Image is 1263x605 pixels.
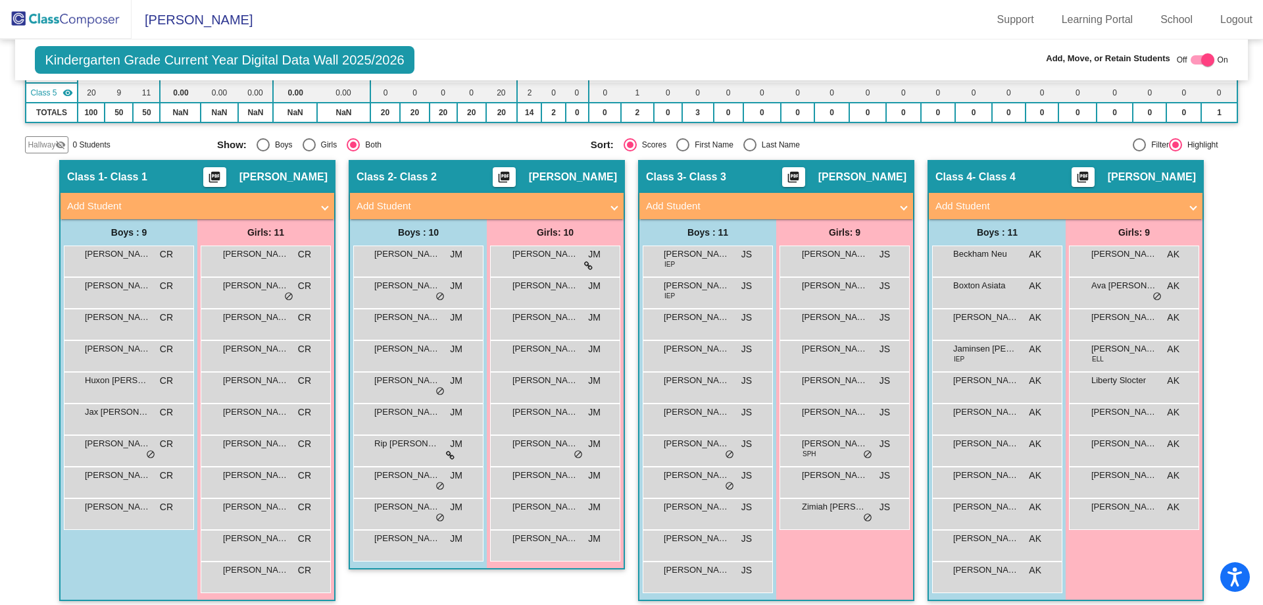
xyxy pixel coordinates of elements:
div: Girls: 11 [197,219,334,246]
div: Boys [270,139,293,151]
td: 0 [781,83,814,103]
mat-icon: picture_as_pdf [496,171,512,189]
span: [PERSON_NAME] [953,469,1019,482]
span: [PERSON_NAME] [512,500,578,513]
div: Last Name [756,139,800,151]
td: 0 [743,103,781,122]
span: CR [160,406,173,419]
span: [PERSON_NAME] [85,248,151,261]
span: [PERSON_NAME] [374,406,440,419]
span: CR [298,279,311,293]
a: Learning Portal [1051,9,1144,30]
span: AK [1029,279,1041,293]
span: [PERSON_NAME] [1108,171,1196,184]
td: 50 [133,103,160,122]
mat-radio-group: Select an option [217,138,581,151]
div: Girls [316,139,337,151]
span: [PERSON_NAME] [374,532,440,545]
span: Rip [PERSON_NAME] [374,437,440,450]
td: 20 [370,103,401,122]
div: Filter [1146,139,1169,151]
span: [PERSON_NAME] [374,311,440,324]
span: JS [741,342,752,356]
td: 0 [1133,83,1166,103]
span: JS [741,279,752,293]
span: ELL [1092,354,1104,364]
mat-icon: picture_as_pdf [207,171,222,189]
td: 11 [133,83,160,103]
td: 0 [814,83,849,103]
span: Add, Move, or Retain Students [1046,52,1170,65]
span: JM [588,279,601,293]
span: Huxon [PERSON_NAME] [85,374,151,387]
span: AK [1167,248,1179,261]
td: 0 [781,103,814,122]
span: [PERSON_NAME] [802,437,868,450]
span: [PERSON_NAME] [223,500,289,513]
td: 0 [654,83,682,103]
div: Boys : 9 [61,219,197,246]
td: 0 [1166,83,1201,103]
td: 20 [486,103,517,122]
span: [PERSON_NAME] [512,437,578,450]
span: JM [588,437,601,451]
span: [PERSON_NAME] [223,469,289,482]
span: JM [588,311,601,325]
td: 0 [743,83,781,103]
span: do_not_disturb_alt [435,513,445,523]
span: JM [450,437,462,451]
span: do_not_disturb_alt [435,481,445,492]
span: AK [1029,342,1041,356]
span: JS [879,311,890,325]
span: [PERSON_NAME] [1091,437,1157,450]
span: - Class 4 [972,171,1016,184]
span: [PERSON_NAME] [374,342,440,355]
span: Class 1 [67,171,104,184]
span: - Class 2 [393,171,437,184]
span: [PERSON_NAME] [802,374,868,387]
td: 20 [486,83,517,103]
span: AK [1029,374,1041,388]
td: 100 [78,103,105,122]
span: CR [160,248,173,261]
td: 3 [682,103,714,122]
td: 0 [1097,83,1133,103]
a: Support [987,9,1045,30]
span: AK [1029,500,1041,514]
td: 0 [921,83,955,103]
span: Class 4 [935,171,972,184]
span: CR [160,342,173,356]
div: Girls: 9 [1066,219,1202,246]
td: 2 [541,103,565,122]
span: JM [588,248,601,261]
span: AK [1167,374,1179,388]
td: Melissa Neal - Class 5 [26,83,77,103]
span: 0 Students [72,139,110,151]
td: 0 [955,103,992,122]
td: 0 [886,83,920,103]
span: [PERSON_NAME] [223,437,289,450]
span: JS [879,374,890,388]
span: [PERSON_NAME] [512,469,578,482]
span: [PERSON_NAME] [1091,406,1157,419]
td: NaN [273,103,317,122]
span: do_not_disturb_alt [863,513,872,523]
span: JS [741,469,752,483]
span: do_not_disturb_alt [863,450,872,460]
span: JM [450,469,462,483]
span: - Class 1 [104,171,147,184]
span: AK [1167,311,1179,325]
td: 0 [1058,103,1097,122]
span: JM [450,311,462,325]
span: [PERSON_NAME] [1091,342,1157,355]
span: [PERSON_NAME] [132,9,253,30]
span: [PERSON_NAME] [85,437,151,450]
span: do_not_disturb_alt [725,481,734,492]
span: JM [450,374,462,388]
div: Highlight [1182,139,1218,151]
td: NaN [238,103,274,122]
span: - Class 3 [683,171,726,184]
mat-icon: picture_as_pdf [1075,171,1091,189]
span: JM [588,469,601,483]
span: [PERSON_NAME] [223,248,289,261]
